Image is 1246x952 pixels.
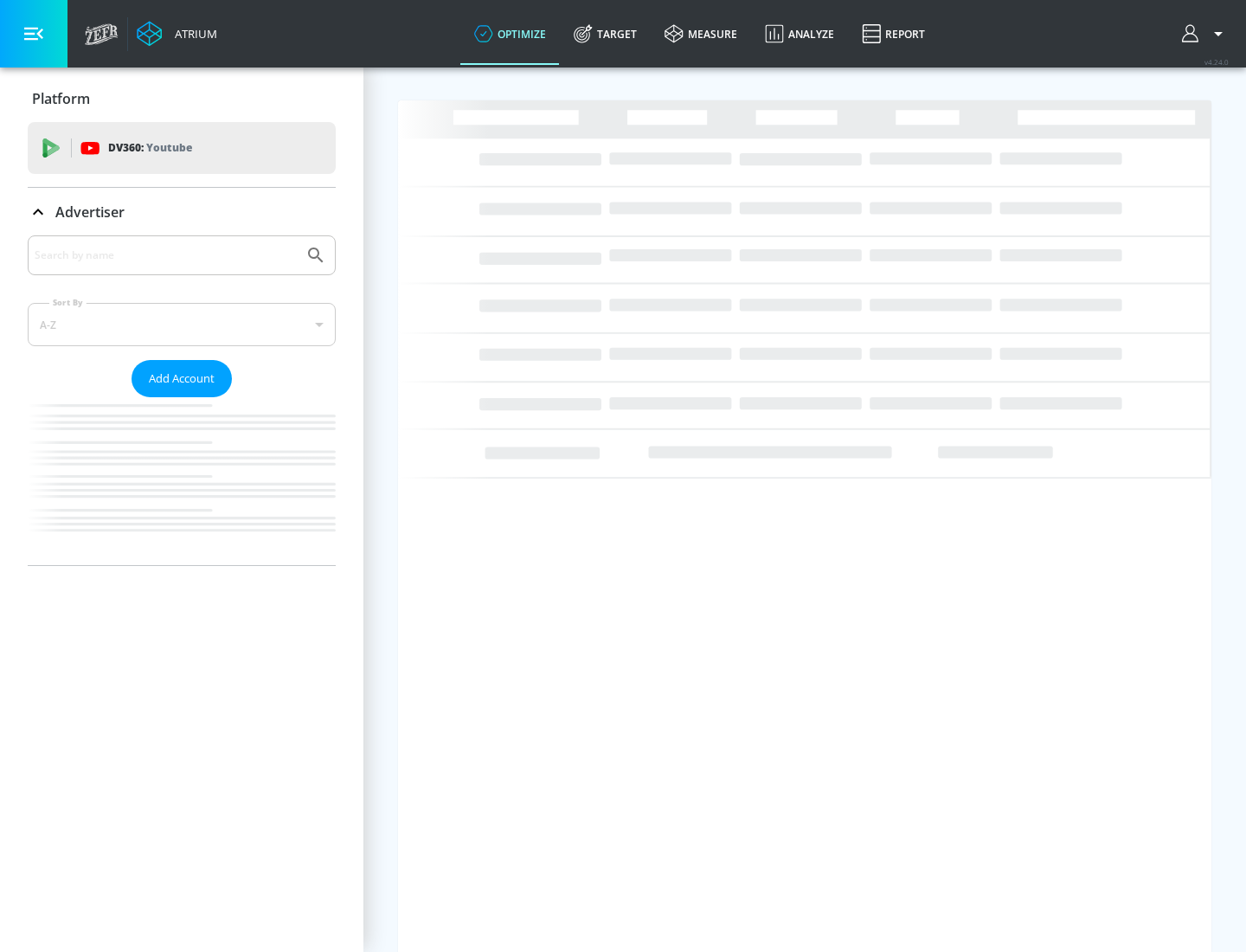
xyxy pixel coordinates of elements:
a: Report [848,3,939,65]
a: Atrium [137,21,217,47]
div: DV360: Youtube [28,122,336,174]
div: Atrium [168,26,217,42]
span: Add Account [149,369,215,389]
input: Search by name [35,244,297,267]
a: Analyze [751,3,848,65]
p: Youtube [146,138,192,157]
p: Advertiser [55,203,125,222]
nav: list of Advertiser [28,397,336,565]
a: measure [651,3,751,65]
p: Platform [32,89,90,108]
a: Target [560,3,651,65]
div: Advertiser [28,235,336,565]
div: Advertiser [28,188,336,236]
span: v 4.24.0 [1204,57,1229,67]
button: Add Account [132,360,232,397]
div: Platform [28,74,336,123]
div: A-Z [28,303,336,346]
a: optimize [460,3,560,65]
label: Sort By [49,297,87,308]
p: DV360: [108,138,192,158]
